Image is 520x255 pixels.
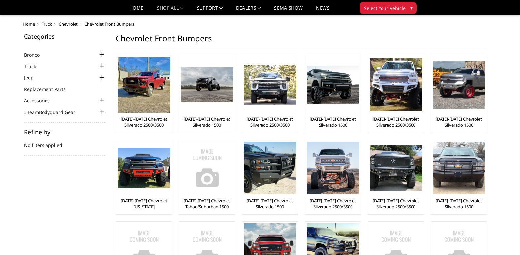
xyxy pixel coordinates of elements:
span: Select Your Vehicle [364,5,406,12]
h5: Categories [24,33,106,39]
a: [DATE]-[DATE] Chevrolet Silverado 2500/3500 [244,116,296,128]
button: Select Your Vehicle [360,2,417,14]
a: [DATE]-[DATE] Chevrolet Silverado 1500 [307,116,359,128]
a: [DATE]-[DATE] Chevrolet Silverado 2500/3500 [307,198,359,210]
h5: Refine by [24,129,106,135]
a: Accessories [24,97,58,104]
a: SEMA Show [274,6,303,15]
a: [DATE]-[DATE] Chevrolet Silverado 2500/3500 [370,116,422,128]
a: Bronco [24,51,48,58]
span: Chevrolet Front Bumpers [84,21,134,27]
a: Truck [42,21,52,27]
a: [DATE]-[DATE] Chevrolet Silverado 1500 [181,116,233,128]
a: [DATE]-[DATE] Chevrolet Tahoe/Suburban 1500 [181,198,233,210]
img: No Image [181,142,233,194]
a: shop all [157,6,184,15]
a: Chevrolet [59,21,78,27]
a: Replacement Parts [24,86,74,93]
a: Home [23,21,35,27]
a: [DATE]-[DATE] Chevrolet [US_STATE] [118,198,170,210]
a: Home [129,6,143,15]
a: [DATE]-[DATE] Chevrolet Silverado 2500/3500 [118,116,170,128]
a: Truck [24,63,44,70]
a: [DATE]-[DATE] Chevrolet Silverado 1500 [433,198,485,210]
a: News [316,6,329,15]
a: Dealers [236,6,261,15]
a: Jeep [24,74,42,81]
a: [DATE]-[DATE] Chevrolet Silverado 1500 [433,116,485,128]
a: [DATE]-[DATE] Chevrolet Silverado 1500 [244,198,296,210]
a: Support [197,6,223,15]
h1: Chevrolet Front Bumpers [116,33,486,48]
span: ▾ [410,4,413,11]
div: No filters applied [24,129,106,156]
a: [DATE]-[DATE] Chevrolet Silverado 2500/3500 [370,198,422,210]
a: #TeamBodyguard Gear [24,109,83,116]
